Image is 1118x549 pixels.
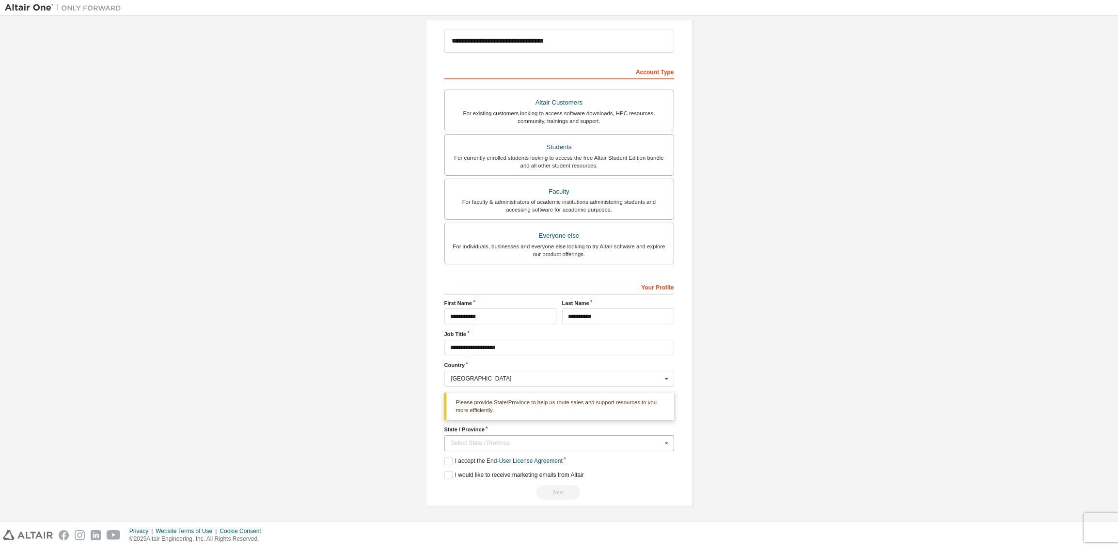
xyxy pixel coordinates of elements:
div: Your Profile [444,279,674,294]
div: For individuals, businesses and everyone else looking to try Altair software and explore our prod... [451,243,668,258]
img: Altair One [5,3,126,13]
p: © 2025 Altair Engineering, Inc. All Rights Reserved. [129,535,267,543]
div: Privacy [129,527,156,535]
div: For existing customers looking to access software downloads, HPC resources, community, trainings ... [451,109,668,125]
a: End-User License Agreement [487,457,563,464]
label: State / Province [444,426,674,433]
label: I accept the [444,457,563,465]
img: altair_logo.svg [3,530,53,540]
label: Country [444,361,674,369]
label: Last Name [562,299,674,307]
div: Everyone else [451,229,668,243]
div: Account Type [444,63,674,79]
div: Faculty [451,185,668,198]
div: Altair Customers [451,96,668,109]
div: Website Terms of Use [156,527,220,535]
label: Job Title [444,330,674,338]
div: Read and acccept EULA to continue [444,485,674,500]
img: facebook.svg [59,530,69,540]
img: instagram.svg [75,530,85,540]
div: For currently enrolled students looking to access the free Altair Student Edition bundle and all ... [451,154,668,169]
div: [GEOGRAPHIC_DATA] [451,376,662,381]
img: youtube.svg [107,530,121,540]
label: I would like to receive marketing emails from Altair [444,471,584,479]
img: linkedin.svg [91,530,101,540]
div: Please provide State/Province to help us route sales and support resources to you more efficiently. [444,393,674,420]
label: First Name [444,299,556,307]
div: Select State / Province [451,440,662,446]
div: For faculty & administrators of academic institutions administering students and accessing softwa... [451,198,668,213]
div: Students [451,140,668,154]
div: Cookie Consent [220,527,267,535]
